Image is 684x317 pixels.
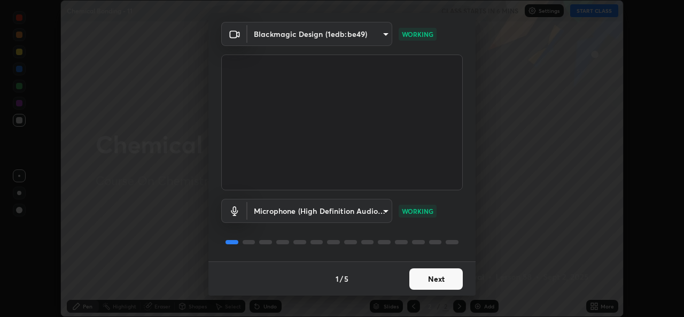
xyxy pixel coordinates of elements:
[409,268,463,290] button: Next
[344,273,348,284] h4: 5
[402,206,433,216] p: WORKING
[340,273,343,284] h4: /
[247,22,392,46] div: Blackmagic Design (1edb:be49)
[402,29,433,39] p: WORKING
[247,199,392,223] div: Blackmagic Design (1edb:be49)
[336,273,339,284] h4: 1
